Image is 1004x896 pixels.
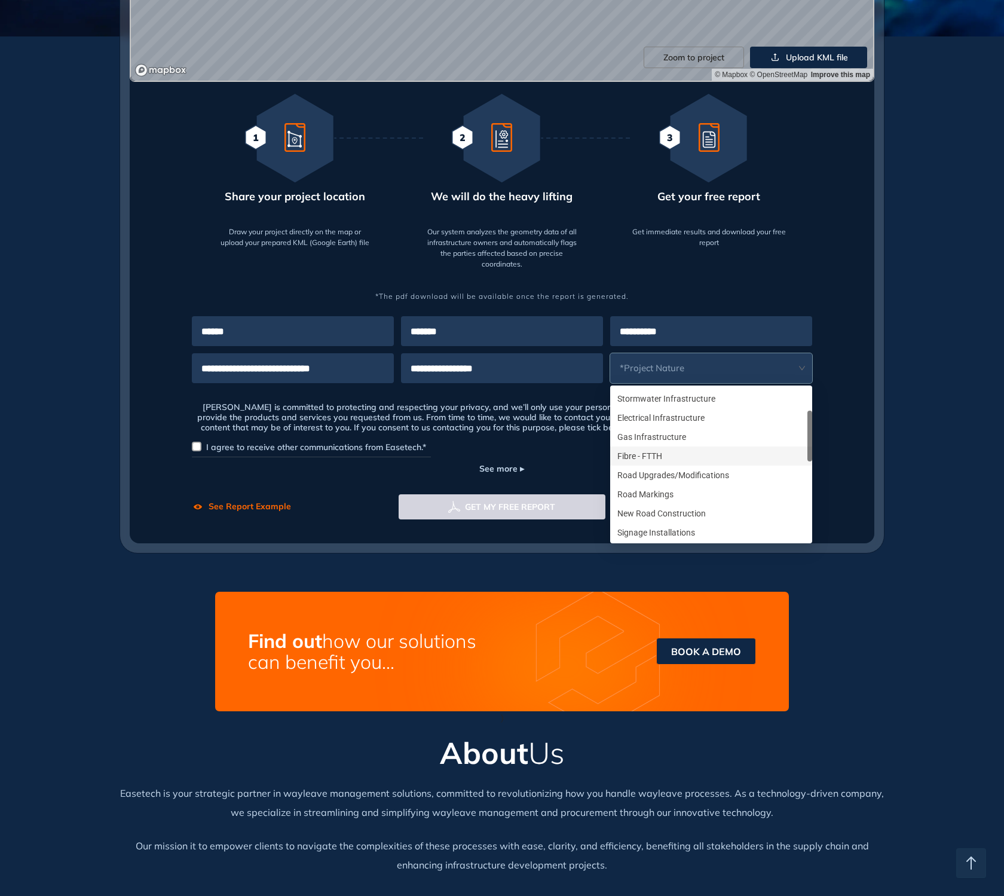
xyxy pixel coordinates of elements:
[749,71,807,79] a: OpenStreetMap
[610,523,812,542] div: Signage Installations
[248,652,476,672] span: can benefit you...
[610,447,812,466] div: Fibre - FTTH
[750,47,867,68] button: Upload KML file
[667,130,673,145] span: 3
[617,526,805,539] div: Signage Installations
[192,277,812,302] div: *The pdf download will be available once the report is generated.
[663,53,724,63] span: Zoom to project
[209,500,291,513] span: See Report Example
[425,222,579,270] div: Our system analyzes the geometry data of all infrastructure owners and automatically flags the pa...
[218,222,372,248] div: Draw your project directly on the map or upload your prepared KML (Google Earth) file
[206,442,426,452] span: I agree to receive other communications from Easetech.*
[215,592,789,724] div: )
[617,488,805,501] div: Road Markings
[811,71,870,79] a: Improve this map
[460,130,466,145] span: 2
[617,411,805,424] div: Electrical Infrastructure
[431,188,573,204] div: We will do the heavy lifting
[192,494,291,519] button: See Report Example
[644,47,744,68] button: Zoom to project
[248,631,476,672] h4: Find out
[610,389,812,408] div: Stormwater Infrastructure
[656,638,756,665] button: BOOK A DEMO
[253,130,259,145] span: 1
[617,469,805,482] div: Road Upgrades/Modifications
[632,222,786,248] div: Get immediate results and download your free report
[610,427,812,447] div: Gas Infrastructure
[610,485,812,504] div: Road Markings
[479,462,524,475] button: See more ▸
[610,408,812,427] div: Electrical Infrastructure
[134,63,187,77] a: Mapbox logo
[786,53,848,63] span: Upload KML file
[657,188,760,204] div: Get your free report
[322,629,476,653] span: how our solutions
[715,71,748,79] a: Mapbox
[215,592,789,711] img: logo picture
[440,734,528,772] span: About
[617,392,805,405] div: Stormwater Infrastructure
[192,402,812,437] div: [PERSON_NAME] is committed to protecting and respecting your privacy, and we’ll only use your per...
[225,188,365,204] div: Share your project location
[617,430,805,444] div: Gas Infrastructure
[120,784,884,822] div: Easetech is your strategic partner in wayleave management solutions, committed to revolutionizing...
[610,504,812,523] div: New Road Construction
[617,507,805,520] div: New Road Construction
[671,644,741,659] span: BOOK A DEMO
[610,466,812,485] div: Road Upgrades/Modifications
[528,734,565,772] span: Us
[617,449,805,463] div: Fibre - FTTH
